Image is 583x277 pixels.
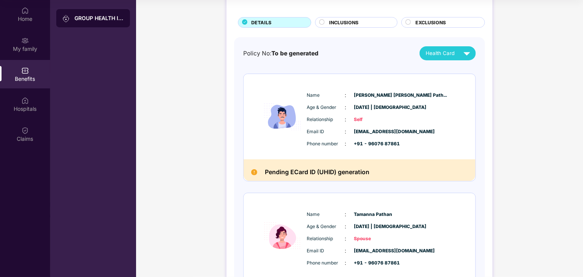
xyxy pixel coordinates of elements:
span: [DATE] | [DEMOGRAPHIC_DATA] [354,104,392,111]
img: svg+xml;base64,PHN2ZyBpZD0iQ2xhaW0iIHhtbG5zPSJodHRwOi8vd3d3LnczLm9yZy8yMDAwL3N2ZyIgd2lkdGg9IjIwIi... [21,127,29,134]
span: Relationship [307,235,345,242]
img: svg+xml;base64,PHN2ZyBpZD0iSG9tZSIgeG1sbnM9Imh0dHA6Ly93d3cudzMub3JnLzIwMDAvc3ZnIiB3aWR0aD0iMjAiIG... [21,7,29,14]
span: Email ID [307,128,345,135]
span: Age & Gender [307,104,345,111]
img: svg+xml;base64,PHN2ZyB3aWR0aD0iMjAiIGhlaWdodD0iMjAiIHZpZXdCb3g9IjAgMCAyMCAyMCIgZmlsbD0ibm9uZSIgeG... [62,15,70,22]
span: : [345,247,347,255]
span: : [345,222,347,231]
img: svg+xml;base64,PHN2ZyB3aWR0aD0iMjAiIGhlaWdodD0iMjAiIHZpZXdCb3g9IjAgMCAyMCAyMCIgZmlsbD0ibm9uZSIgeG... [21,37,29,44]
span: Spouse [354,235,392,242]
span: +91 - 96076 87861 [354,260,392,267]
img: svg+xml;base64,PHN2ZyBpZD0iSG9zcGl0YWxzIiB4bWxucz0iaHR0cDovL3d3dy53My5vcmcvMjAwMC9zdmciIHdpZHRoPS... [21,97,29,104]
span: : [345,235,347,243]
span: +91 - 96076 87861 [354,140,392,148]
img: svg+xml;base64,PHN2ZyBpZD0iQmVuZWZpdHMiIHhtbG5zPSJodHRwOi8vd3d3LnczLm9yZy8yMDAwL3N2ZyIgd2lkdGg9Ij... [21,67,29,74]
span: Self [354,116,392,123]
span: : [345,103,347,112]
span: : [345,140,347,148]
img: icon [260,202,305,269]
span: To be generated [271,50,318,57]
span: [EMAIL_ADDRESS][DOMAIN_NAME] [354,128,392,135]
span: Phone number [307,260,345,267]
h2: Pending ECard ID (UHID) generation [265,167,369,177]
span: Age & Gender [307,223,345,230]
span: DETAILS [251,19,271,26]
span: EXCLUSIONS [415,19,446,26]
span: Phone number [307,140,345,148]
span: Relationship [307,116,345,123]
img: Pending [251,169,257,175]
button: Health Card [420,46,476,60]
span: : [345,127,347,136]
span: Name [307,92,345,99]
span: [PERSON_NAME] [PERSON_NAME] Path... [354,92,392,99]
span: Email ID [307,247,345,255]
img: icon [260,83,305,150]
span: : [345,115,347,124]
span: [DATE] | [DEMOGRAPHIC_DATA] [354,223,392,230]
span: [EMAIL_ADDRESS][DOMAIN_NAME] [354,247,392,255]
span: Health Card [426,49,455,57]
div: GROUP HEALTH INSURANCE [74,14,124,22]
span: : [345,91,347,99]
span: : [345,210,347,219]
img: svg+xml;base64,PHN2ZyB4bWxucz0iaHR0cDovL3d3dy53My5vcmcvMjAwMC9zdmciIHZpZXdCb3g9IjAgMCAyNCAyNCIgd2... [460,47,474,60]
div: Policy No: [243,49,318,58]
span: : [345,259,347,267]
span: INCLUSIONS [329,19,358,26]
span: Tamanna Pathan [354,211,392,218]
span: Name [307,211,345,218]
